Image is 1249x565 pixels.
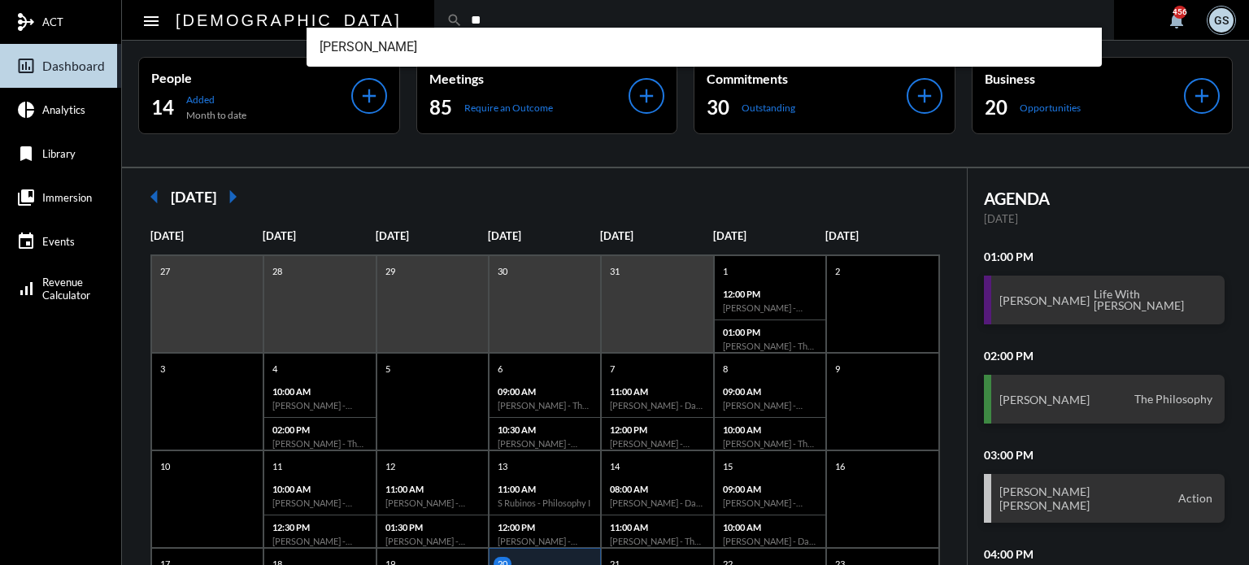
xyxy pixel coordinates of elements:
h6: [PERSON_NAME] - [PERSON_NAME] - Data Capturing [723,498,817,508]
p: 10:00 AM [723,424,817,435]
mat-icon: arrow_right [216,180,249,213]
h6: [PERSON_NAME] - The Philosophy [610,536,704,546]
h6: [PERSON_NAME] - Investment [610,438,704,449]
h3: [PERSON_NAME] [999,393,1090,406]
p: 28 [268,264,286,278]
p: [DATE] [263,229,375,242]
p: 11:00 AM [610,386,704,397]
span: The Philosophy [1130,392,1216,406]
p: 29 [381,264,399,278]
p: [DATE] [825,229,938,242]
h6: [PERSON_NAME] - Action [498,438,592,449]
p: Business [985,71,1185,86]
span: Events [42,235,75,248]
div: GS [1209,8,1234,33]
p: 6 [494,362,507,376]
p: 09:00 AM [498,386,592,397]
h2: 30 [707,94,729,120]
p: [DATE] [150,229,263,242]
p: 08:00 AM [610,484,704,494]
mat-icon: collections_bookmark [16,188,36,207]
p: 09:00 AM [723,386,817,397]
span: Analytics [42,103,85,116]
p: 30 [494,264,511,278]
h6: [PERSON_NAME] - Retirement Doctrine I [272,536,367,546]
mat-icon: bookmark [16,144,36,163]
h6: [PERSON_NAME] - The Philosophy [723,438,817,449]
h3: [PERSON_NAME] [PERSON_NAME] [999,485,1090,512]
p: [DATE] [713,229,825,242]
p: 14 [606,459,624,473]
mat-icon: event [16,232,36,251]
p: 31 [606,264,624,278]
p: 11 [268,459,286,473]
p: Opportunities [1020,102,1081,114]
p: Outstanding [742,102,795,114]
mat-icon: search [446,12,463,28]
h2: 02:00 PM [984,349,1225,363]
h2: 03:00 PM [984,448,1225,462]
h6: [PERSON_NAME] - Data Capturing [723,536,817,546]
p: 12:00 PM [610,424,704,435]
p: 10:30 AM [498,424,592,435]
h2: [DATE] [171,188,216,206]
span: Library [42,147,76,160]
h3: [PERSON_NAME] [999,293,1090,307]
div: 456 [1173,6,1186,19]
h2: 20 [985,94,1007,120]
p: Commitments [707,71,907,86]
h6: [PERSON_NAME] - Review [272,498,367,508]
p: 8 [719,362,732,376]
p: 16 [831,459,849,473]
h6: [PERSON_NAME] - Philosophy I [385,498,480,508]
mat-icon: arrow_left [138,180,171,213]
mat-icon: add [1190,85,1213,107]
span: Action [1174,491,1216,506]
p: 12:30 PM [272,522,367,532]
p: 4 [268,362,281,376]
span: Revenue Calculator [42,276,90,302]
h2: 01:00 PM [984,250,1225,263]
p: 3 [156,362,169,376]
h2: 14 [151,94,174,120]
button: Toggle sidenav [135,4,168,37]
p: 1 [719,264,732,278]
p: 15 [719,459,737,473]
h2: AGENDA [984,189,1225,208]
p: 27 [156,264,174,278]
h6: S Rubinos - Philosophy I [498,498,592,508]
h6: [PERSON_NAME] - [PERSON_NAME] - Data Capturing [723,400,817,411]
span: Dashboard [42,59,105,73]
mat-icon: add [913,85,936,107]
p: 12:00 PM [723,289,817,299]
mat-icon: mediation [16,12,36,32]
h6: [PERSON_NAME] - The Philosophy [272,438,367,449]
p: Meetings [429,71,629,86]
p: 7 [606,362,619,376]
mat-icon: insert_chart_outlined [16,56,36,76]
span: [PERSON_NAME] [320,28,1090,67]
p: [DATE] [376,229,488,242]
h6: [PERSON_NAME] - Action [723,302,817,313]
p: People [151,70,351,85]
p: 2 [831,264,844,278]
h6: [PERSON_NAME] - Verification [272,400,367,411]
p: Added [186,93,246,106]
mat-icon: Side nav toggle icon [141,11,161,31]
p: 01:00 PM [723,327,817,337]
p: 13 [494,459,511,473]
p: 10 [156,459,174,473]
p: [DATE] [488,229,600,242]
p: 01:30 PM [385,522,480,532]
h2: 04:00 PM [984,547,1225,561]
mat-icon: pie_chart [16,100,36,120]
p: 12:00 PM [498,522,592,532]
mat-icon: signal_cellular_alt [16,279,36,298]
mat-icon: notifications [1167,11,1186,30]
p: 12 [381,459,399,473]
p: [DATE] [984,212,1225,225]
p: 02:00 PM [272,424,367,435]
mat-icon: add [635,85,658,107]
h6: [PERSON_NAME] - Data Capturing [610,498,704,508]
h6: [PERSON_NAME] - Action [498,536,592,546]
